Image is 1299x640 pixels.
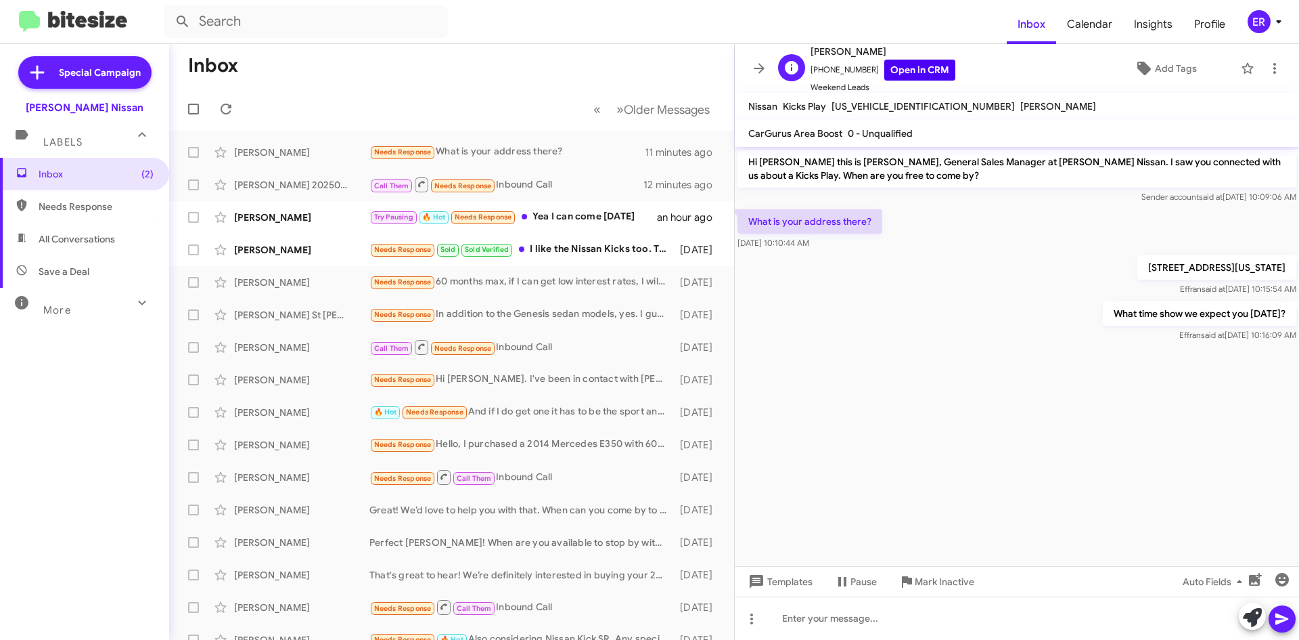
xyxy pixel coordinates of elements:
[673,503,723,517] div: [DATE]
[369,372,673,387] div: Hi [PERSON_NAME]. I've been in contact with [PERSON_NAME] this morning about frontier sv crew cab...
[673,438,723,452] div: [DATE]
[1123,5,1183,44] a: Insights
[735,570,823,594] button: Templates
[440,245,456,254] span: Sold
[585,95,609,123] button: Previous
[374,408,397,417] span: 🔥 Hot
[884,60,955,81] a: Open in CRM
[234,568,369,582] div: [PERSON_NAME]
[850,570,877,594] span: Pause
[406,408,463,417] span: Needs Response
[422,213,445,221] span: 🔥 Hot
[188,55,238,77] h1: Inbox
[234,211,369,224] div: [PERSON_NAME]
[811,60,955,81] span: [PHONE_NUMBER]
[457,474,492,483] span: Call Them
[831,100,1015,112] span: [US_VEHICLE_IDENTIFICATION_NUMBER]
[608,95,718,123] button: Next
[26,101,143,114] div: [PERSON_NAME] Nissan
[1095,56,1234,81] button: Add Tags
[593,101,601,118] span: «
[234,438,369,452] div: [PERSON_NAME]
[369,144,645,160] div: What is your address there?
[234,243,369,257] div: [PERSON_NAME]
[783,100,826,112] span: Kicks Play
[645,146,723,159] div: 11 minutes ago
[234,276,369,289] div: [PERSON_NAME]
[369,568,673,582] div: That's great to hear! We’re definitely interested in buying your 2022 Corolla. When can you come ...
[1183,570,1248,594] span: Auto Fields
[465,245,509,254] span: Sold Verified
[18,56,152,89] a: Special Campaign
[369,339,673,356] div: Inbound Call
[811,43,955,60] span: [PERSON_NAME]
[434,182,492,190] span: Needs Response
[811,81,955,94] span: Weekend Leads
[616,101,624,118] span: »
[748,127,842,140] span: CarGurus Area Boost
[1141,192,1296,202] span: Sender account [DATE] 10:09:06 AM
[374,310,432,319] span: Needs Response
[39,200,154,213] span: Needs Response
[1007,5,1056,44] a: Inbox
[434,344,492,353] span: Needs Response
[39,232,115,246] span: All Conversations
[1201,330,1225,340] span: said at
[234,146,369,159] div: [PERSON_NAME]
[234,178,369,192] div: [PERSON_NAME] 20250900000000
[673,471,723,484] div: [DATE]
[1137,255,1296,280] p: [STREET_ADDRESS][US_STATE]
[374,604,432,613] span: Needs Response
[746,570,813,594] span: Templates
[234,601,369,614] div: [PERSON_NAME]
[369,503,673,517] div: Great! We’d love to help you with that. When can you come by to have your 2008 [PERSON_NAME] appr...
[369,404,673,420] div: And if I do get one it has to be the sport and a manual
[673,406,723,419] div: [DATE]
[657,211,723,224] div: an hour ago
[1183,5,1236,44] a: Profile
[1202,284,1225,294] span: said at
[43,136,83,148] span: Labels
[234,341,369,354] div: [PERSON_NAME]
[1180,284,1296,294] span: Effran [DATE] 10:15:54 AM
[369,599,673,616] div: Inbound Call
[643,178,723,192] div: 12 minutes ago
[369,209,657,225] div: Yea I can come [DATE]
[1248,10,1271,33] div: ER
[369,176,643,193] div: Inbound Call
[673,373,723,387] div: [DATE]
[369,274,673,290] div: 60 months max, if I can get low interest rates, I will take lower period, it's a 2 hrs + drive fr...
[673,568,723,582] div: [DATE]
[59,66,141,79] span: Special Campaign
[234,373,369,387] div: [PERSON_NAME]
[1179,330,1296,340] span: Effran [DATE] 10:16:09 AM
[43,304,71,316] span: More
[234,503,369,517] div: [PERSON_NAME]
[374,474,432,483] span: Needs Response
[1056,5,1123,44] span: Calendar
[823,570,888,594] button: Pause
[369,536,673,549] div: Perfect [PERSON_NAME]! When are you available to stop by with the vehicle, and get your amazing d...
[673,601,723,614] div: [DATE]
[673,536,723,549] div: [DATE]
[374,375,432,384] span: Needs Response
[374,344,409,353] span: Call Them
[374,182,409,190] span: Call Them
[234,471,369,484] div: [PERSON_NAME]
[234,536,369,549] div: [PERSON_NAME]
[624,102,710,117] span: Older Messages
[737,150,1296,188] p: Hi [PERSON_NAME] this is [PERSON_NAME], General Sales Manager at [PERSON_NAME] Nissan. I saw you ...
[673,341,723,354] div: [DATE]
[748,100,777,112] span: Nissan
[673,308,723,322] div: [DATE]
[39,167,154,181] span: Inbox
[455,213,512,221] span: Needs Response
[1155,56,1197,81] span: Add Tags
[888,570,985,594] button: Mark Inactive
[234,308,369,322] div: [PERSON_NAME] St [PERSON_NAME]
[374,245,432,254] span: Needs Response
[915,570,974,594] span: Mark Inactive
